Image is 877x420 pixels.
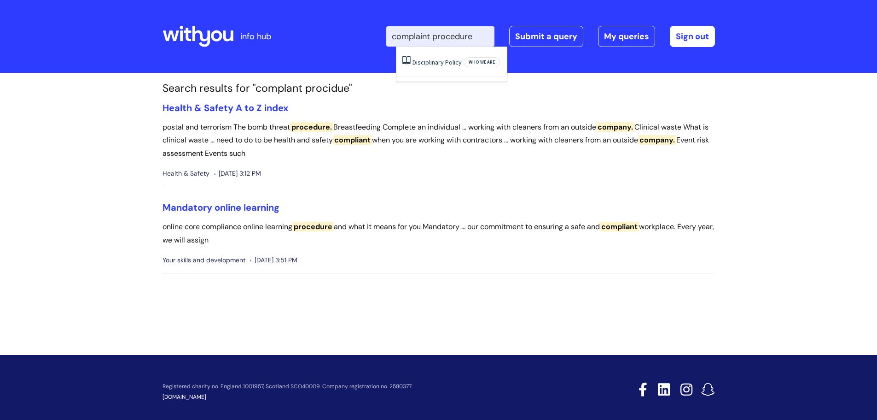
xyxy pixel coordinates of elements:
div: | - [386,26,715,47]
a: My queries [598,26,655,47]
a: Disciplinary Policy [412,58,462,66]
a: Sign out [670,26,715,47]
span: Your skills and development [163,254,245,266]
p: Registered charity no. England 1001957, Scotland SCO40009. Company registration no. 2580377 [163,384,573,390]
h1: Search results for "complant procidue" [163,82,715,95]
p: info hub [240,29,271,44]
span: Who we are [464,57,500,67]
a: Health & Safety A to Z index [163,102,288,114]
a: [DOMAIN_NAME] [163,393,206,401]
span: compliant [600,222,639,231]
span: company. [638,135,676,145]
span: [DATE] 3:12 PM [214,168,261,179]
p: online core compliance online learning and what it means for you Mandatory ... our commitment to ... [163,220,715,247]
span: compliant [333,135,372,145]
a: Mandatory online learning [163,201,279,213]
input: Search [386,26,494,47]
span: company. [596,122,634,132]
span: [DATE] 3:51 PM [250,254,297,266]
span: procedure [292,222,334,231]
p: postal and terrorism The bomb threat Breastfeeding Complete an individual ... working with cleane... [163,121,715,160]
span: procedure. [290,122,333,132]
span: Health & Safety [163,168,209,179]
a: Submit a query [509,26,583,47]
